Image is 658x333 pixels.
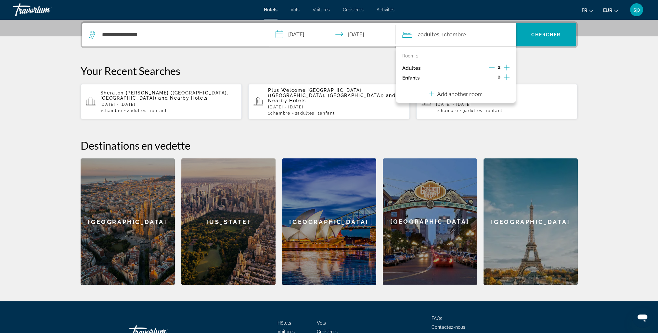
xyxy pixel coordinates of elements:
[383,158,477,285] a: [GEOGRAPHIC_DATA]
[313,7,330,12] a: Voitures
[268,105,405,109] p: [DATE] - [DATE]
[269,23,396,46] button: Check-in date: Sep 13, 2025 Check-out date: Sep 15, 2025
[582,6,593,15] button: Change language
[432,325,465,330] a: Contactez-nous
[436,108,458,113] span: 1
[147,108,167,113] span: , 1
[484,158,578,285] a: [GEOGRAPHIC_DATA]
[81,139,578,152] h2: Destinations en vedette
[343,7,364,12] a: Croisières
[81,64,578,77] p: Your Recent Searches
[531,32,561,37] span: Chercher
[628,3,645,17] button: User Menu
[437,90,483,97] p: Add another room
[81,84,242,119] button: Sheraton [PERSON_NAME] ([GEOGRAPHIC_DATA], [GEOGRAPHIC_DATA]) and Nearby Hotels[DATE] - [DATE]1Ch...
[268,93,396,103] span: and Nearby Hotels
[102,108,123,113] span: Chambre
[436,102,573,107] p: [DATE] - [DATE]
[632,307,653,328] iframe: Bouton de lancement de la fenêtre de messagerie
[438,108,458,113] span: Chambre
[444,31,466,38] span: Chambre
[465,108,483,113] span: Adultes
[277,320,291,326] a: Hôtels
[402,75,419,81] p: Enfants
[81,158,175,285] a: [GEOGRAPHIC_DATA]
[130,108,147,113] span: Adultes
[270,111,290,116] span: Chambre
[268,111,290,116] span: 1
[633,6,640,13] span: sp
[603,8,612,13] span: EUR
[82,23,576,46] div: Search widget
[582,8,587,13] span: fr
[315,111,335,116] span: , 1
[488,108,503,113] span: Enfant
[297,111,315,116] span: Adultes
[290,7,300,12] a: Vols
[377,7,394,12] a: Activités
[396,23,516,46] button: Travelers: 2 adults, 0 children
[282,158,376,285] a: [GEOGRAPHIC_DATA]
[158,95,208,101] span: and Nearby Hotels
[498,65,500,70] span: 2
[488,74,494,82] button: Decrement children
[100,102,237,107] p: [DATE] - [DATE]
[429,86,483,100] button: Add another room
[421,31,439,38] span: Adultes
[402,53,418,58] p: Room 1
[516,23,576,46] button: Chercher
[489,64,495,72] button: Decrement adults
[603,6,618,15] button: Change currency
[264,7,277,12] a: Hôtels
[402,66,420,71] p: Adultes
[483,108,503,113] span: , 1
[504,63,510,73] button: Increment adults
[181,158,276,285] a: [US_STATE]
[439,30,466,39] span: , 1
[13,1,78,18] a: Travorium
[320,111,335,116] span: Enfant
[463,108,482,113] span: 3
[504,73,510,83] button: Increment children
[248,84,410,119] button: Plus Welcome [GEOGRAPHIC_DATA] ([GEOGRAPHIC_DATA], [GEOGRAPHIC_DATA]) and Nearby Hotels[DATE] - [...
[152,108,167,113] span: Enfant
[497,74,500,80] span: 0
[432,316,442,321] a: FAQs
[100,108,123,113] span: 1
[127,108,147,113] span: 2
[317,320,326,326] a: Vols
[418,30,439,39] span: 2
[295,111,315,116] span: 2
[100,90,229,101] span: Sheraton [PERSON_NAME] ([GEOGRAPHIC_DATA], [GEOGRAPHIC_DATA])
[268,88,384,98] span: Plus Welcome [GEOGRAPHIC_DATA] ([GEOGRAPHIC_DATA], [GEOGRAPHIC_DATA])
